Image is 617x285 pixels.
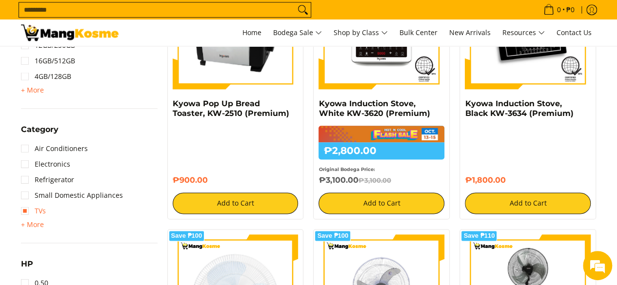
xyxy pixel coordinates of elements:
[173,192,299,214] button: Add to Cart
[21,126,59,141] summary: Open
[5,185,186,219] textarea: Type your message and hit 'Enter'
[238,19,266,46] a: Home
[502,27,545,39] span: Resources
[465,99,573,118] a: Kyowa Induction Stove, Black KW-3634 (Premium)
[465,192,591,214] button: Add to Cart
[242,28,261,37] span: Home
[317,233,348,239] span: Save ₱100
[358,176,391,184] del: ₱3,100.00
[173,175,299,185] h6: ₱900.00
[171,233,202,239] span: Save ₱100
[273,27,322,39] span: Bodega Sale
[21,24,119,41] img: Premium Deals: Best Premium Home Appliances Sale l Mang Kosme
[318,192,444,214] button: Add to Cart
[21,126,59,133] span: Category
[540,4,577,15] span: •
[334,27,388,39] span: Shop by Class
[21,172,74,188] a: Refrigerator
[268,19,327,46] a: Bodega Sale
[465,175,591,185] h6: ₱1,800.00
[395,19,442,46] a: Bulk Center
[21,69,71,84] a: 4GB/128GB
[21,86,44,94] span: + More
[51,55,164,67] div: Chat with us now
[449,28,491,37] span: New Arrivals
[318,99,430,118] a: Kyowa Induction Stove, White KW-3620 (Premium)
[21,53,75,69] a: 16GB/512GB
[552,19,597,46] a: Contact Us
[21,84,44,96] summary: Open
[160,5,183,28] div: Minimize live chat window
[21,260,33,268] span: HP
[318,175,444,185] h6: ₱3,100.00
[318,167,375,172] small: Original Bodega Price:
[173,99,289,118] a: Kyowa Pop Up Bread Toaster, KW-2510 (Premium)
[21,219,44,230] summary: Open
[565,6,576,13] span: ₱0
[21,260,33,275] summary: Open
[21,141,88,156] a: Air Conditioners
[498,19,550,46] a: Resources
[444,19,496,46] a: New Arrivals
[21,188,123,203] a: Small Domestic Appliances
[21,221,44,228] span: + More
[318,142,444,159] h6: ₱2,800.00
[21,203,46,219] a: TVs
[463,233,495,239] span: Save ₱110
[329,19,393,46] a: Shop by Class
[57,82,135,181] span: We're online!
[295,2,311,17] button: Search
[556,6,562,13] span: 0
[557,28,592,37] span: Contact Us
[128,19,597,46] nav: Main Menu
[21,156,70,172] a: Electronics
[399,28,438,37] span: Bulk Center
